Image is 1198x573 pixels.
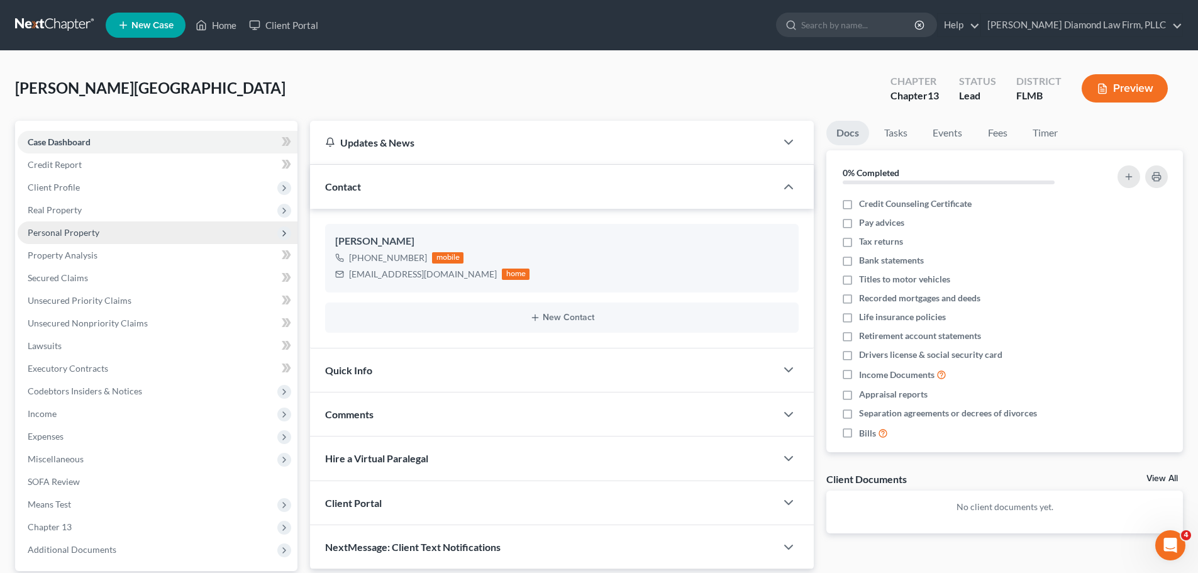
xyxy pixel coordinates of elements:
span: 13 [928,89,939,101]
span: Additional Documents [28,544,116,555]
span: Credit Report [28,159,82,170]
span: Retirement account statements [859,330,981,342]
input: Search by name... [801,13,916,36]
span: Means Test [28,499,71,509]
span: Bank statements [859,254,924,267]
strong: 0% Completed [843,167,899,178]
a: Help [938,14,980,36]
div: [EMAIL_ADDRESS][DOMAIN_NAME] [349,268,497,281]
span: Hire a Virtual Paralegal [325,452,428,464]
a: Timer [1023,121,1068,145]
span: Separation agreements or decrees of divorces [859,407,1037,420]
button: New Contact [335,313,789,323]
span: Miscellaneous [28,453,84,464]
span: Income [28,408,57,419]
span: Real Property [28,204,82,215]
span: Unsecured Nonpriority Claims [28,318,148,328]
button: Preview [1082,74,1168,103]
span: Recorded mortgages and deeds [859,292,980,304]
a: View All [1146,474,1178,483]
a: [PERSON_NAME] Diamond Law Firm, PLLC [981,14,1182,36]
div: FLMB [1016,89,1062,103]
a: Events [923,121,972,145]
div: [PHONE_NUMBER] [349,252,427,264]
a: Credit Report [18,153,297,176]
span: Client Profile [28,182,80,192]
span: Income Documents [859,369,935,381]
span: Client Portal [325,497,382,509]
span: Chapter 13 [28,521,72,532]
span: Property Analysis [28,250,97,260]
span: [PERSON_NAME][GEOGRAPHIC_DATA] [15,79,286,97]
a: Case Dashboard [18,131,297,153]
span: Codebtors Insiders & Notices [28,386,142,396]
div: Chapter [890,74,939,89]
span: NextMessage: Client Text Notifications [325,541,501,553]
span: Titles to motor vehicles [859,273,950,286]
a: Tasks [874,121,918,145]
a: SOFA Review [18,470,297,493]
div: District [1016,74,1062,89]
span: Comments [325,408,374,420]
span: Drivers license & social security card [859,348,1002,361]
span: Tax returns [859,235,903,248]
span: Contact [325,181,361,192]
span: Life insurance policies [859,311,946,323]
div: Updates & News [325,136,761,149]
span: 4 [1181,530,1191,540]
span: New Case [131,21,174,30]
a: Fees [977,121,1018,145]
a: Home [189,14,243,36]
span: Personal Property [28,227,99,238]
a: Lawsuits [18,335,297,357]
div: Lead [959,89,996,103]
span: Credit Counseling Certificate [859,197,972,210]
span: Pay advices [859,216,904,229]
span: Executory Contracts [28,363,108,374]
span: Appraisal reports [859,388,928,401]
a: Property Analysis [18,244,297,267]
div: mobile [432,252,463,264]
span: Unsecured Priority Claims [28,295,131,306]
span: Bills [859,427,876,440]
iframe: Intercom live chat [1155,530,1185,560]
span: Secured Claims [28,272,88,283]
a: Secured Claims [18,267,297,289]
a: Client Portal [243,14,324,36]
a: Docs [826,121,869,145]
a: Unsecured Priority Claims [18,289,297,312]
span: Case Dashboard [28,136,91,147]
div: [PERSON_NAME] [335,234,789,249]
a: Unsecured Nonpriority Claims [18,312,297,335]
div: Chapter [890,89,939,103]
div: Client Documents [826,472,907,486]
div: Status [959,74,996,89]
span: SOFA Review [28,476,80,487]
span: Lawsuits [28,340,62,351]
a: Executory Contracts [18,357,297,380]
span: Quick Info [325,364,372,376]
div: home [502,269,530,280]
p: No client documents yet. [836,501,1173,513]
span: Expenses [28,431,64,442]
